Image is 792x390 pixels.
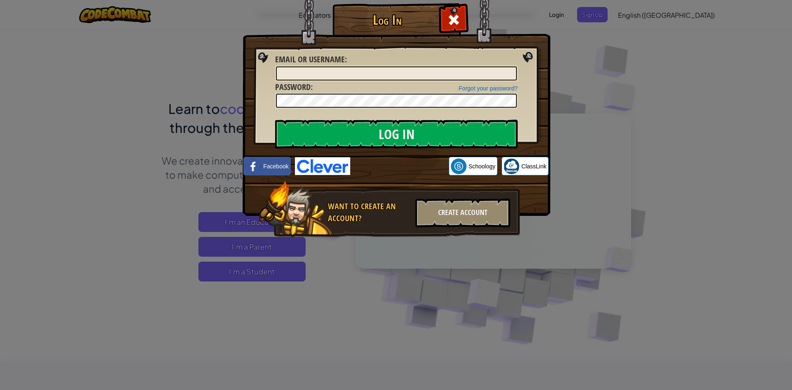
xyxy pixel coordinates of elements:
[504,158,519,174] img: classlink-logo-small.png
[328,201,410,224] div: Want to create an account?
[335,13,440,27] h1: Log In
[245,158,261,174] img: facebook_small.png
[275,81,311,92] span: Password
[275,54,345,65] span: Email or Username
[469,162,495,170] span: Schoology
[415,199,510,227] div: Create Account
[275,54,347,66] label: :
[451,158,467,174] img: schoology.png
[275,120,518,149] input: Log In
[275,81,313,93] label: :
[521,162,547,170] span: ClassLink
[350,157,449,175] iframe: Sign in with Google Button
[263,162,288,170] span: Facebook
[459,85,518,92] a: Forgot your password?
[295,157,350,175] img: clever-logo-blue.png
